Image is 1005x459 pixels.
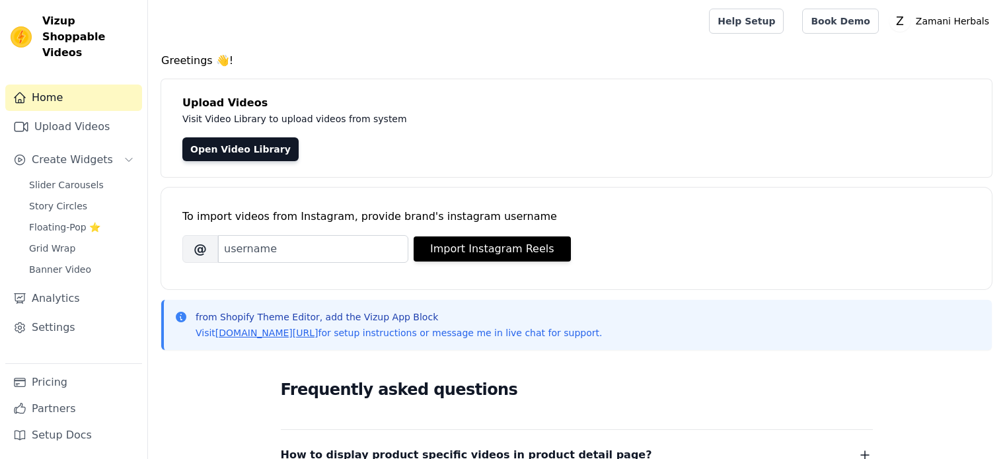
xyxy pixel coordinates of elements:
h4: Upload Videos [182,95,971,111]
a: Floating-Pop ⭐ [21,218,142,236]
img: Vizup [11,26,32,48]
a: Banner Video [21,260,142,279]
h2: Frequently asked questions [281,376,873,403]
p: Visit Video Library to upload videos from system [182,111,774,127]
a: Settings [5,314,142,341]
span: Vizup Shoppable Videos [42,13,137,61]
button: Create Widgets [5,147,142,173]
a: Help Setup [709,9,784,34]
input: username [218,235,408,263]
button: Z Zamani Herbals [889,9,994,33]
a: Book Demo [802,9,878,34]
div: To import videos from Instagram, provide brand's instagram username [182,209,971,225]
a: Slider Carousels [21,176,142,194]
a: Upload Videos [5,114,142,140]
a: Setup Docs [5,422,142,448]
span: Floating-Pop ⭐ [29,221,100,234]
text: Z [896,15,904,28]
a: Analytics [5,285,142,312]
span: Slider Carousels [29,178,104,192]
p: from Shopify Theme Editor, add the Vizup App Block [196,310,602,324]
a: Open Video Library [182,137,299,161]
p: Visit for setup instructions or message me in live chat for support. [196,326,602,339]
a: Home [5,85,142,111]
a: [DOMAIN_NAME][URL] [215,328,318,338]
a: Partners [5,396,142,422]
span: Banner Video [29,263,91,276]
span: Create Widgets [32,152,113,168]
button: Import Instagram Reels [414,236,571,262]
h4: Greetings 👋! [161,53,992,69]
a: Grid Wrap [21,239,142,258]
span: Grid Wrap [29,242,75,255]
p: Zamani Herbals [911,9,994,33]
a: Pricing [5,369,142,396]
span: @ [182,235,218,263]
a: Story Circles [21,197,142,215]
span: Story Circles [29,199,87,213]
